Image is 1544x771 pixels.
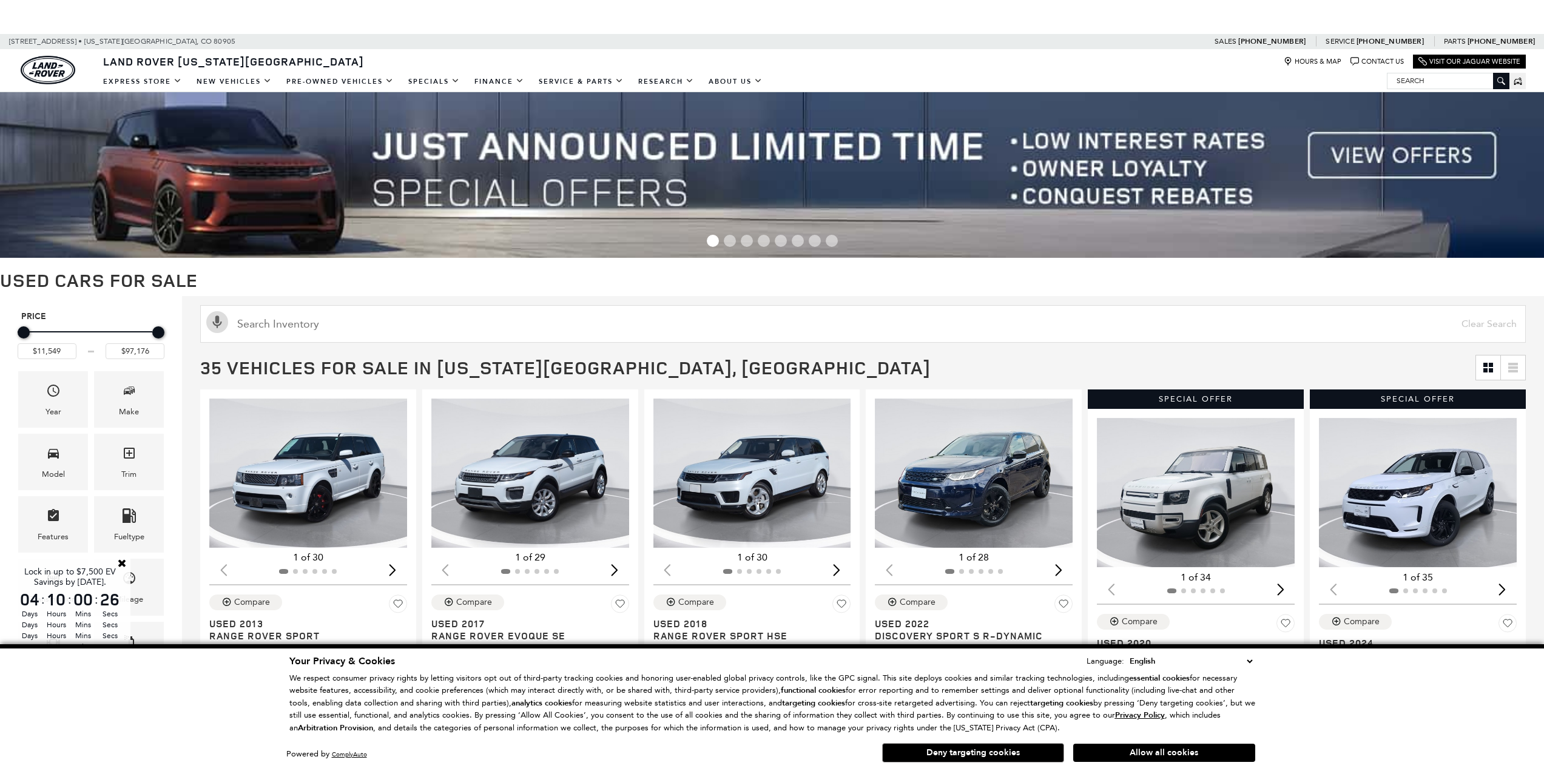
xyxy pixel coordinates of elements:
[46,505,61,530] span: Features
[875,618,1064,630] span: Used 2022
[206,311,228,333] svg: Click to toggle on voice search
[121,468,137,481] div: Trim
[18,326,30,338] div: Minimum Price
[1129,673,1190,684] strong: essential cookies
[875,399,1074,548] div: 1 / 2
[875,630,1064,642] span: Discovery Sport S R-Dynamic
[1115,710,1165,719] a: Privacy Policy
[98,619,121,630] span: Secs
[545,642,613,668] button: details tab
[431,399,630,548] div: 1 / 2
[24,567,116,587] span: Lock in up to $7,500 EV Savings by [DATE].
[72,619,95,630] span: Mins
[18,641,41,652] span: Days
[46,380,61,405] span: Year
[1319,418,1518,567] img: 2024 Land Rover Discovery Sport S 1
[98,630,121,641] span: Secs
[653,618,842,630] span: Used 2018
[45,619,68,630] span: Hours
[385,557,401,584] div: Next slide
[209,630,398,654] span: Range Rover Sport Supercharged
[1310,389,1526,409] div: Special Offer
[741,235,753,247] span: Go to slide 3
[9,34,83,49] span: [STREET_ADDRESS] •
[42,468,65,481] div: Model
[611,594,629,618] button: Save Vehicle
[431,594,504,610] button: Compare Vehicle
[209,618,407,654] a: Used 2013Range Rover Sport Supercharged
[214,34,235,49] span: 80905
[18,371,88,428] div: YearYear
[103,54,364,69] span: Land Rover [US_STATE][GEOGRAPHIC_DATA]
[389,594,407,618] button: Save Vehicle
[45,608,68,619] span: Hours
[456,597,492,608] div: Compare
[98,641,121,652] span: Secs
[18,619,41,630] span: Days
[1326,37,1354,45] span: Service
[1097,418,1296,567] div: 1 / 2
[289,655,395,668] span: Your Privacy & Cookies
[1319,571,1517,584] div: 1 of 35
[18,496,88,553] div: FeaturesFeatures
[401,71,467,92] a: Specials
[119,405,139,419] div: Make
[21,56,75,84] img: Land Rover
[1122,616,1158,627] div: Compare
[279,71,401,92] a: Pre-Owned Vehicles
[72,608,95,619] span: Mins
[1444,37,1466,45] span: Parts
[286,750,367,758] div: Powered by
[775,235,787,247] span: Go to slide 5
[98,591,121,608] span: 26
[1215,37,1236,45] span: Sales
[96,54,371,69] a: Land Rover [US_STATE][GEOGRAPHIC_DATA]
[114,530,144,544] div: Fueltype
[98,608,121,619] span: Secs
[875,618,1073,642] a: Used 2022Discovery Sport S R-Dynamic
[209,399,408,548] img: 2013 Land Rover Range Rover Sport Supercharged 1
[152,326,164,338] div: Maximum Price
[1272,576,1289,603] div: Next slide
[653,594,726,610] button: Compare Vehicle
[18,608,41,619] span: Days
[1494,576,1511,603] div: Next slide
[46,405,61,419] div: Year
[707,235,719,247] span: Go to slide 1
[1498,614,1517,637] button: Save Vehicle
[431,630,620,642] span: Range Rover Evoque SE
[96,71,770,92] nav: Main Navigation
[1115,710,1165,721] u: Privacy Policy
[1127,655,1255,668] select: Language Select
[724,235,736,247] span: Go to slide 2
[431,551,629,564] div: 1 of 29
[45,630,68,641] span: Hours
[209,618,398,630] span: Used 2013
[653,399,852,548] img: 2018 Land Rover Range Rover Sport HSE 1
[46,443,61,468] span: Model
[531,71,631,92] a: Service & Parts
[1088,389,1304,409] div: Special Offer
[653,551,851,564] div: 1 of 30
[1050,557,1067,584] div: Next slide
[431,399,630,548] img: 2017 Land Rover Range Rover Evoque SE 1
[875,399,1074,548] img: 2022 Land Rover Discovery Sport S R-Dynamic 1
[701,71,770,92] a: About Us
[828,557,844,584] div: Next slide
[1097,637,1286,649] span: Used 2020
[511,698,572,709] strong: analytics cookies
[72,591,95,608] span: 00
[1097,418,1296,567] img: 2020 Land Rover Defender 110 SE 1
[289,672,1255,735] p: We respect consumer privacy rights by letting visitors opt out of third-party tracking cookies an...
[45,641,68,652] span: Hours
[298,722,373,733] strong: Arbitration Provision
[1418,57,1520,66] a: Visit Our Jaguar Website
[72,641,95,652] span: Mins
[882,743,1064,763] button: Deny targeting cookies
[21,56,75,84] a: land-rover
[18,343,76,359] input: Minimum
[1344,616,1380,627] div: Compare
[200,305,1526,343] input: Search Inventory
[1468,36,1535,46] a: [PHONE_NUMBER]
[9,37,235,45] a: [STREET_ADDRESS] • [US_STATE][GEOGRAPHIC_DATA], CO 80905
